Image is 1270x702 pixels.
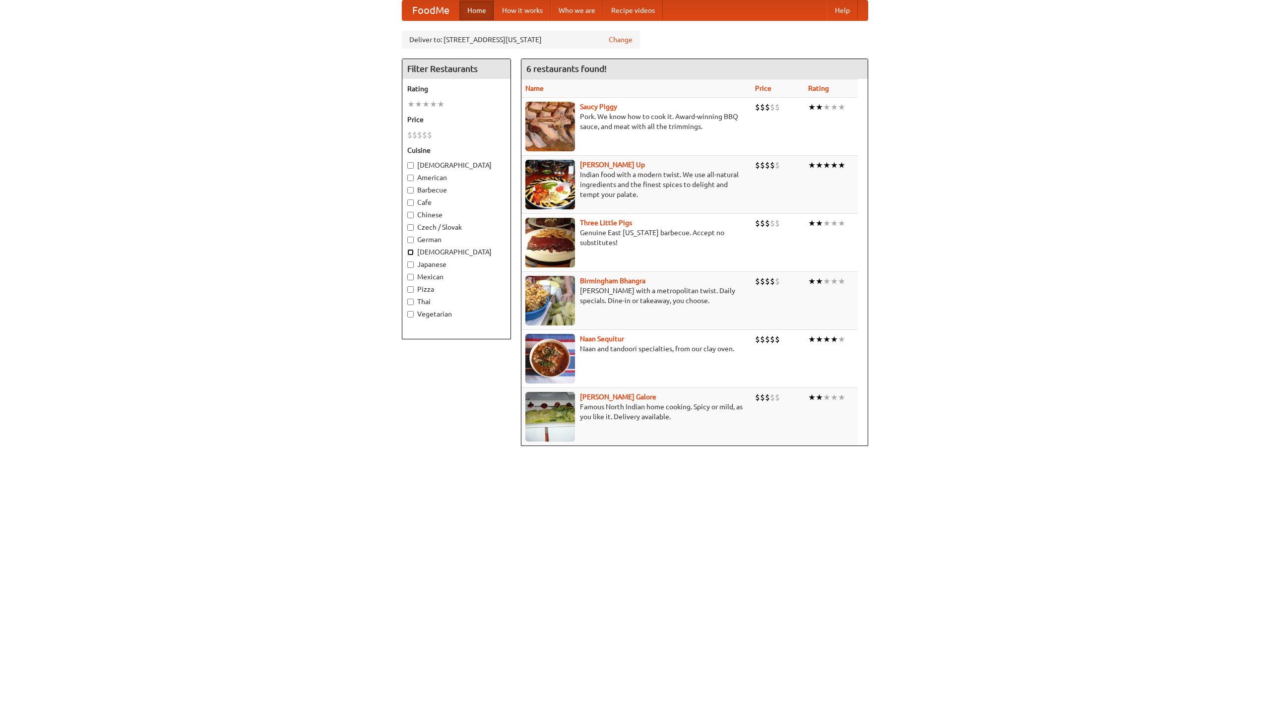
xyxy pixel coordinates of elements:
[525,334,575,383] img: naansequitur.jpg
[755,102,760,113] li: $
[407,197,506,207] label: Cafe
[770,334,775,345] li: $
[417,129,422,140] li: $
[422,129,427,140] li: $
[838,160,845,171] li: ★
[407,129,412,140] li: $
[525,218,575,267] img: littlepigs.jpg
[765,334,770,345] li: $
[525,402,747,422] p: Famous North Indian home cooking. Spicy or mild, as you like it. Delivery available.
[770,392,775,403] li: $
[551,0,603,20] a: Who we are
[609,35,633,45] a: Change
[407,309,506,319] label: Vegetarian
[830,334,838,345] li: ★
[808,276,816,287] li: ★
[430,99,437,110] li: ★
[765,102,770,113] li: $
[775,334,780,345] li: $
[407,145,506,155] h5: Cuisine
[407,199,414,206] input: Cafe
[525,392,575,442] img: currygalore.jpg
[525,286,747,306] p: [PERSON_NAME] with a metropolitan twist. Daily specials. Dine-in or takeaway, you choose.
[407,259,506,269] label: Japanese
[755,392,760,403] li: $
[407,212,414,218] input: Chinese
[407,224,414,231] input: Czech / Slovak
[459,0,494,20] a: Home
[412,129,417,140] li: $
[760,276,765,287] li: $
[755,160,760,171] li: $
[525,112,747,131] p: Pork. We know how to cook it. Award-winning BBQ sauce, and meat with all the trimmings.
[808,84,829,92] a: Rating
[580,103,617,111] a: Saucy Piggy
[770,160,775,171] li: $
[407,162,414,169] input: [DEMOGRAPHIC_DATA]
[407,261,414,268] input: Japanese
[422,99,430,110] li: ★
[808,392,816,403] li: ★
[760,160,765,171] li: $
[775,218,780,229] li: $
[823,392,830,403] li: ★
[765,218,770,229] li: $
[415,99,422,110] li: ★
[525,170,747,199] p: Indian food with a modern twist. We use all-natural ingredients and the finest spices to delight ...
[402,59,510,79] h4: Filter Restaurants
[755,276,760,287] li: $
[525,344,747,354] p: Naan and tandoori specialties, from our clay oven.
[827,0,858,20] a: Help
[437,99,444,110] li: ★
[755,334,760,345] li: $
[407,160,506,170] label: [DEMOGRAPHIC_DATA]
[580,277,645,285] b: Birmingham Bhangra
[823,102,830,113] li: ★
[407,185,506,195] label: Barbecue
[816,102,823,113] li: ★
[407,115,506,125] h5: Price
[407,235,506,245] label: German
[580,393,656,401] a: [PERSON_NAME] Galore
[838,102,845,113] li: ★
[823,218,830,229] li: ★
[407,286,414,293] input: Pizza
[765,392,770,403] li: $
[525,84,544,92] a: Name
[808,102,816,113] li: ★
[407,237,414,243] input: German
[808,334,816,345] li: ★
[407,311,414,318] input: Vegetarian
[770,276,775,287] li: $
[427,129,432,140] li: $
[755,218,760,229] li: $
[407,297,506,307] label: Thai
[494,0,551,20] a: How it works
[838,392,845,403] li: ★
[407,84,506,94] h5: Rating
[580,161,645,169] a: [PERSON_NAME] Up
[407,272,506,282] label: Mexican
[755,84,771,92] a: Price
[760,102,765,113] li: $
[525,102,575,151] img: saucy.jpg
[407,284,506,294] label: Pizza
[407,175,414,181] input: American
[765,160,770,171] li: $
[402,0,459,20] a: FoodMe
[580,219,632,227] a: Three Little Pigs
[823,276,830,287] li: ★
[775,392,780,403] li: $
[407,249,414,255] input: [DEMOGRAPHIC_DATA]
[830,218,838,229] li: ★
[603,0,663,20] a: Recipe videos
[838,334,845,345] li: ★
[808,160,816,171] li: ★
[526,64,607,73] ng-pluralize: 6 restaurants found!
[525,276,575,325] img: bhangra.jpg
[775,160,780,171] li: $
